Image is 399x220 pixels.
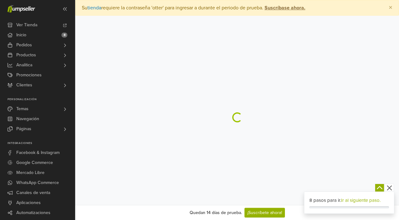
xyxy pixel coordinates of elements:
[309,197,389,204] div: 8 pasos para ir.
[16,60,32,70] span: Analítica
[16,104,29,114] span: Temas
[16,198,41,208] span: Aplicaciones
[341,197,381,203] a: Ir al siguiente paso.
[16,114,39,124] span: Navegación
[61,33,67,38] span: 8
[190,209,242,216] div: Quedan 14 días de prueba.
[16,20,37,30] span: Ver Tienda
[16,70,42,80] span: Promociones
[16,80,32,90] span: Clientes
[16,124,31,134] span: Páginas
[16,50,36,60] span: Productos
[16,30,26,40] span: Inicio
[16,158,53,168] span: Google Commerce
[16,40,32,50] span: Pedidos
[16,168,45,178] span: Mercado Libre
[16,148,60,158] span: Facebook & Instagram
[244,208,285,217] a: ¡Suscríbete ahora!
[8,98,75,101] p: Personalización
[87,5,101,11] a: tienda
[263,5,305,11] a: Suscríbase ahora.
[16,178,59,188] span: WhatsApp Commerce
[16,208,50,218] span: Automatizaciones
[389,3,392,12] span: ×
[382,0,399,15] button: Close
[265,5,305,11] strong: Suscríbase ahora.
[8,141,75,145] p: Integraciones
[16,188,50,198] span: Canales de venta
